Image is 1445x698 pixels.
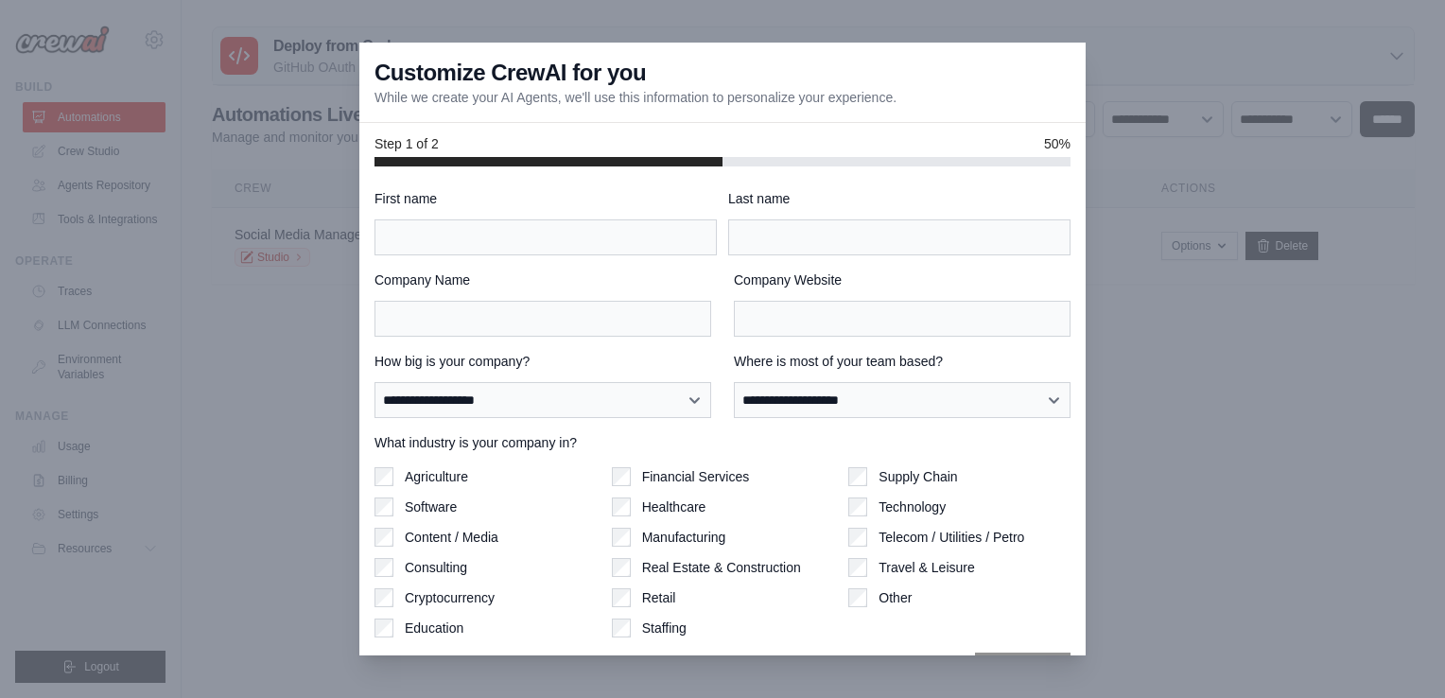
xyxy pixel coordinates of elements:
[374,189,717,208] label: First name
[642,528,726,547] label: Manufacturing
[374,58,646,88] h3: Customize CrewAI for you
[642,619,687,637] label: Staffing
[734,352,1071,371] label: Where is most of your team based?
[405,497,457,516] label: Software
[1044,134,1071,153] span: 50%
[879,528,1024,547] label: Telecom / Utilities / Petro
[728,189,1071,208] label: Last name
[405,528,498,547] label: Content / Media
[879,558,974,577] label: Travel & Leisure
[374,433,1071,452] label: What industry is your company in?
[975,653,1071,694] button: Next
[642,497,706,516] label: Healthcare
[405,619,463,637] label: Education
[374,352,711,371] label: How big is your company?
[734,270,1071,289] label: Company Website
[374,88,897,107] p: While we create your AI Agents, we'll use this information to personalize your experience.
[642,558,801,577] label: Real Estate & Construction
[405,558,467,577] label: Consulting
[1350,607,1445,698] iframe: Chat Widget
[879,467,957,486] label: Supply Chain
[642,467,750,486] label: Financial Services
[879,588,912,607] label: Other
[405,467,468,486] label: Agriculture
[642,588,676,607] label: Retail
[374,270,711,289] label: Company Name
[879,497,946,516] label: Technology
[405,588,495,607] label: Cryptocurrency
[374,134,439,153] span: Step 1 of 2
